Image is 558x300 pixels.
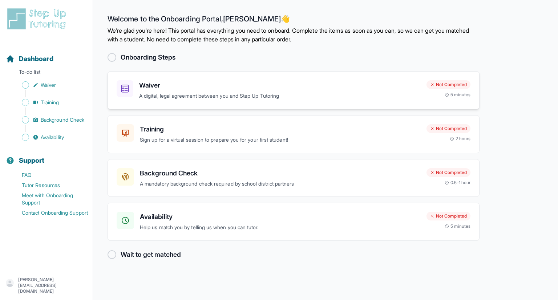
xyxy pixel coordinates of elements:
[140,212,421,222] h3: Availability
[121,52,175,62] h2: Onboarding Steps
[6,97,93,108] a: Training
[108,15,480,26] h2: Welcome to the Onboarding Portal, [PERSON_NAME] 👋
[6,208,93,218] a: Contact Onboarding Support
[18,277,87,294] p: [PERSON_NAME][EMAIL_ADDRESS][DOMAIN_NAME]
[3,144,90,169] button: Support
[121,250,181,260] h2: Wait to get matched
[450,136,471,142] div: 2 hours
[41,81,56,89] span: Waiver
[6,170,93,180] a: FAQ
[426,124,470,133] div: Not Completed
[108,203,480,241] a: AvailabilityHelp us match you by telling us when you can tutor.Not Completed5 minutes
[445,223,470,229] div: 5 minutes
[3,42,90,67] button: Dashboard
[41,99,59,106] span: Training
[19,155,45,166] span: Support
[41,134,64,141] span: Availability
[140,124,421,134] h3: Training
[41,116,84,123] span: Background Check
[108,159,480,197] a: Background CheckA mandatory background check required by school district partnersNot Completed0.5...
[6,277,87,294] button: [PERSON_NAME][EMAIL_ADDRESS][DOMAIN_NAME]
[19,54,53,64] span: Dashboard
[108,71,480,109] a: WaiverA digital, legal agreement between you and Step Up TutoringNot Completed5 minutes
[6,7,70,31] img: logo
[140,136,421,144] p: Sign up for a virtual session to prepare you for your first student!
[3,68,90,78] p: To-do list
[445,180,470,186] div: 0.5-1 hour
[6,180,93,190] a: Tutor Resources
[445,92,470,98] div: 5 minutes
[108,115,480,153] a: TrainingSign up for a virtual session to prepare you for your first student!Not Completed2 hours
[426,168,470,177] div: Not Completed
[426,212,470,220] div: Not Completed
[6,54,53,64] a: Dashboard
[140,180,421,188] p: A mandatory background check required by school district partners
[139,92,421,100] p: A digital, legal agreement between you and Step Up Tutoring
[6,80,93,90] a: Waiver
[6,190,93,208] a: Meet with Onboarding Support
[426,80,470,89] div: Not Completed
[140,168,421,178] h3: Background Check
[108,26,480,44] p: We're glad you're here! This portal has everything you need to onboard. Complete the items as soo...
[6,132,93,142] a: Availability
[6,115,93,125] a: Background Check
[140,223,421,232] p: Help us match you by telling us when you can tutor.
[139,80,421,90] h3: Waiver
